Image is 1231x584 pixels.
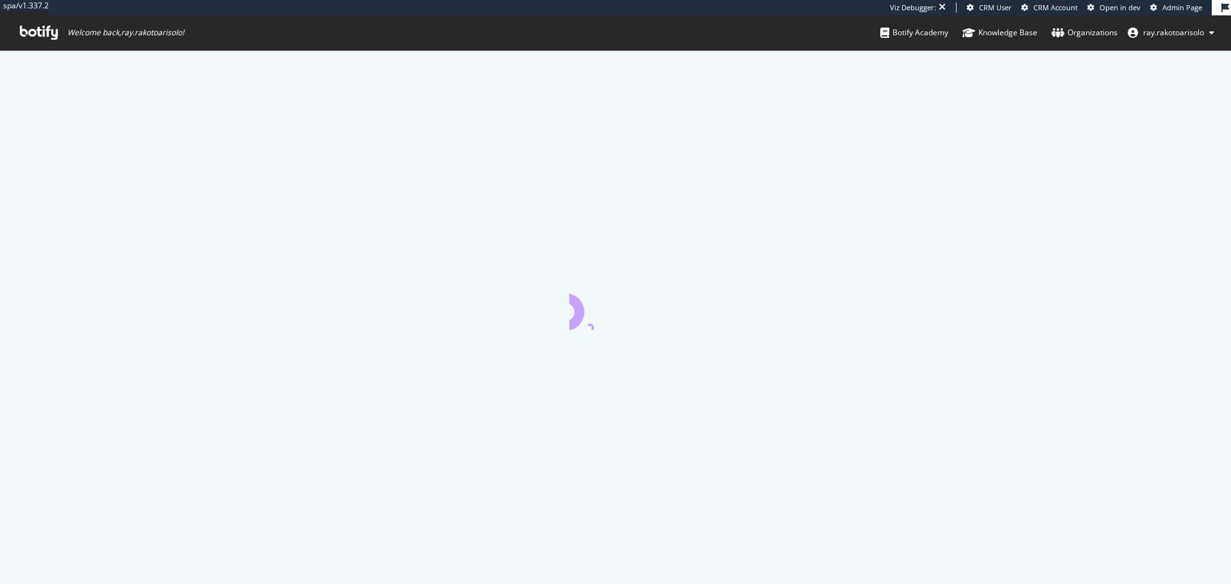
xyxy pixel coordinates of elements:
span: Welcome back, ray.rakotoarisolo ! [67,28,184,38]
div: Viz Debugger: [890,3,936,13]
div: Knowledge Base [962,26,1037,39]
a: Botify Academy [880,15,948,50]
span: CRM Account [1034,3,1078,12]
a: Open in dev [1087,3,1141,13]
span: CRM User [979,3,1012,12]
a: Organizations [1051,15,1118,50]
div: Organizations [1051,26,1118,39]
a: Knowledge Base [962,15,1037,50]
a: CRM Account [1021,3,1078,13]
a: Admin Page [1150,3,1202,13]
span: Admin Page [1162,3,1202,12]
div: Botify Academy [880,26,948,39]
button: ray.rakotoarisolo [1118,22,1225,43]
a: CRM User [967,3,1012,13]
span: Open in dev [1100,3,1141,12]
span: ray.rakotoarisolo [1143,27,1204,38]
div: animation [569,284,662,330]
